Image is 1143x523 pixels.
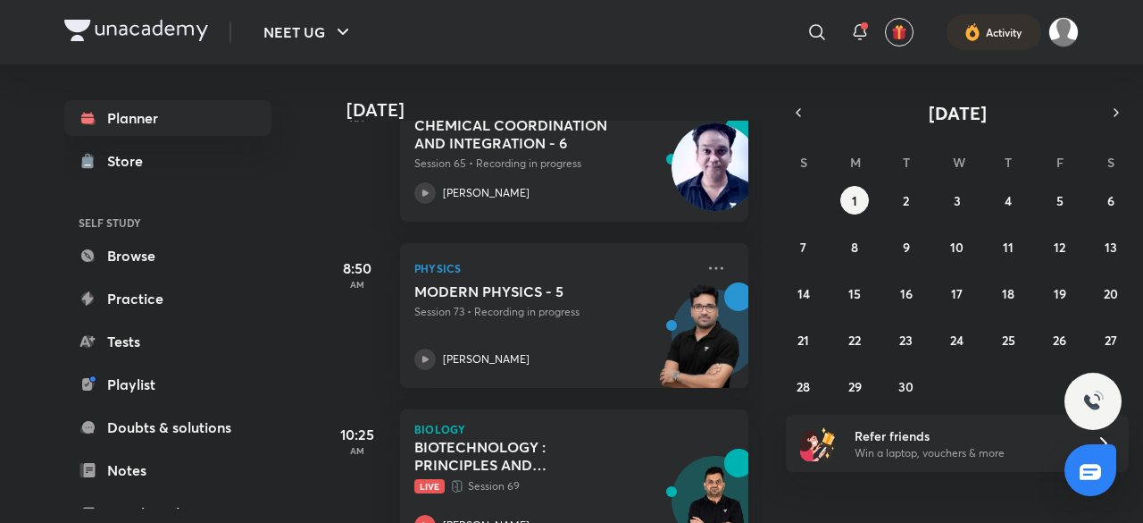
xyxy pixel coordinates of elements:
h5: CHEMICAL COORDINATION AND INTEGRATION - 6 [414,116,637,152]
abbr: September 15, 2025 [848,285,861,302]
abbr: September 25, 2025 [1002,332,1015,349]
abbr: September 12, 2025 [1054,239,1065,256]
img: activity [964,21,980,43]
h5: MODERN PHYSICS - 5 [414,283,637,300]
button: September 24, 2025 [943,325,972,354]
a: Notes [64,452,271,488]
p: Physics [414,257,695,279]
abbr: September 6, 2025 [1107,192,1114,209]
abbr: September 23, 2025 [899,332,913,349]
button: September 22, 2025 [840,325,869,354]
p: Session 65 • Recording in progress [414,156,695,172]
abbr: September 19, 2025 [1054,285,1066,302]
button: September 11, 2025 [994,232,1022,261]
a: Store [64,143,271,179]
abbr: September 10, 2025 [950,239,964,256]
h6: Refer friends [855,426,1074,445]
abbr: September 27, 2025 [1105,332,1117,349]
span: [DATE] [929,101,987,125]
abbr: September 29, 2025 [848,378,862,395]
button: September 15, 2025 [840,279,869,308]
abbr: September 7, 2025 [800,239,806,256]
abbr: Wednesday [953,154,965,171]
button: September 4, 2025 [994,186,1022,215]
abbr: September 30, 2025 [898,378,914,395]
span: Live [414,479,445,493]
img: referral [800,426,836,461]
img: avatar [891,24,907,40]
button: September 25, 2025 [994,325,1022,354]
abbr: September 17, 2025 [951,285,963,302]
h6: SELF STUDY [64,207,271,238]
p: Win a laptop, vouchers & more [855,445,1074,461]
button: September 18, 2025 [994,279,1022,308]
abbr: September 14, 2025 [797,285,810,302]
h5: 10:25 [321,424,393,445]
img: ttu [1082,391,1104,412]
p: [PERSON_NAME] [443,185,530,201]
button: September 21, 2025 [789,325,818,354]
abbr: September 5, 2025 [1056,192,1064,209]
abbr: September 26, 2025 [1053,332,1066,349]
button: September 27, 2025 [1097,325,1125,354]
a: Practice [64,281,271,316]
button: September 17, 2025 [943,279,972,308]
button: September 13, 2025 [1097,232,1125,261]
a: Tests [64,324,271,359]
abbr: September 18, 2025 [1002,285,1014,302]
h5: BIOTECHNOLOGY : PRINCIPLES AND PROCESSES - 3 [414,438,637,474]
button: September 29, 2025 [840,372,869,401]
button: September 2, 2025 [892,186,921,215]
button: September 9, 2025 [892,232,921,261]
abbr: September 3, 2025 [954,192,961,209]
button: September 5, 2025 [1046,186,1074,215]
abbr: September 13, 2025 [1105,239,1117,256]
button: September 19, 2025 [1046,279,1074,308]
a: Company Logo [64,20,208,46]
abbr: Monday [850,154,861,171]
p: [PERSON_NAME] [443,351,530,367]
button: [DATE] [811,100,1104,125]
button: September 8, 2025 [840,232,869,261]
abbr: September 8, 2025 [851,239,858,256]
button: September 1, 2025 [840,186,869,215]
p: AM [321,279,393,290]
button: September 6, 2025 [1097,186,1125,215]
button: September 26, 2025 [1046,325,1074,354]
img: unacademy [650,283,748,406]
button: avatar [885,18,914,46]
p: AM [321,445,393,456]
abbr: September 2, 2025 [903,192,909,209]
button: September 3, 2025 [943,186,972,215]
abbr: Saturday [1107,154,1114,171]
a: Playlist [64,367,271,402]
button: September 23, 2025 [892,325,921,354]
abbr: Sunday [800,154,807,171]
abbr: September 1, 2025 [852,192,857,209]
p: Biology [414,424,734,434]
img: Company Logo [64,20,208,41]
abbr: September 4, 2025 [1005,192,1012,209]
p: AM [321,113,393,123]
abbr: September 28, 2025 [797,378,810,395]
button: September 30, 2025 [892,372,921,401]
abbr: Thursday [1005,154,1012,171]
p: Session 69 [414,477,695,495]
button: September 28, 2025 [789,372,818,401]
button: September 16, 2025 [892,279,921,308]
button: September 14, 2025 [789,279,818,308]
a: Browse [64,238,271,274]
h5: 8:50 [321,257,393,279]
abbr: September 16, 2025 [900,285,913,302]
abbr: Tuesday [903,154,910,171]
img: Aman raj [1048,17,1079,47]
button: September 7, 2025 [789,232,818,261]
div: Store [107,150,154,172]
abbr: September 24, 2025 [950,332,964,349]
abbr: September 9, 2025 [903,239,910,256]
abbr: September 22, 2025 [848,332,861,349]
button: September 10, 2025 [943,232,972,261]
a: Planner [64,100,271,136]
abbr: September 11, 2025 [1003,239,1014,256]
a: Doubts & solutions [64,409,271,445]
